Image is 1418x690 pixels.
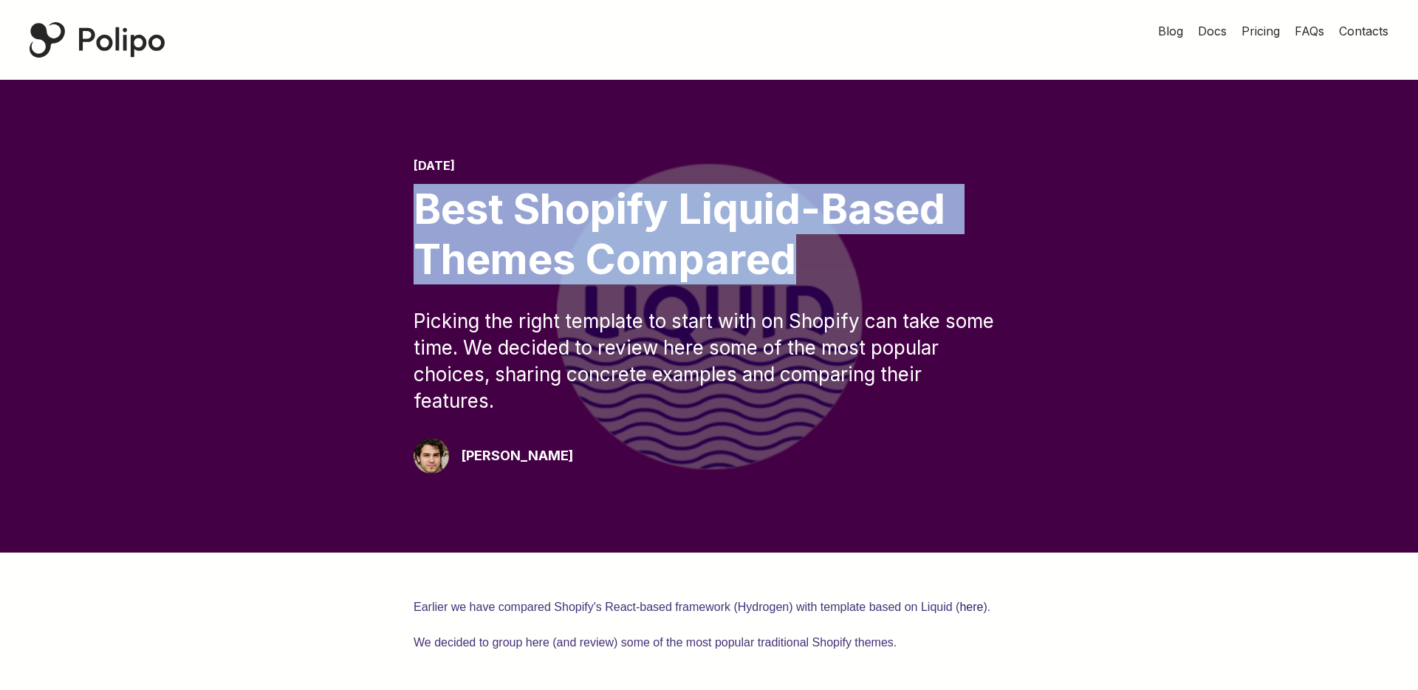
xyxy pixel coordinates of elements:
[414,308,1004,414] div: Picking the right template to start with on Shopify can take some time. We decided to review here...
[1198,24,1227,38] span: Docs
[1241,24,1280,38] span: Pricing
[414,632,1004,653] p: We decided to group here (and review) some of the most popular traditional Shopify themes.
[1158,22,1183,40] a: Blog
[414,158,455,173] time: [DATE]
[1295,22,1324,40] a: FAQs
[1339,24,1388,38] span: Contacts
[414,185,1004,284] div: Best Shopify Liquid-Based Themes Compared
[1295,24,1324,38] span: FAQs
[1339,22,1388,40] a: Contacts
[1241,22,1280,40] a: Pricing
[414,438,449,474] img: Giorgio Pari Polipo
[461,445,573,466] div: [PERSON_NAME]
[1198,22,1227,40] a: Docs
[959,601,983,613] a: here
[414,597,1004,618] p: Earlier we have compared Shopify's React-based framework (Hydrogen) with template based on Liquid...
[1158,24,1183,38] span: Blog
